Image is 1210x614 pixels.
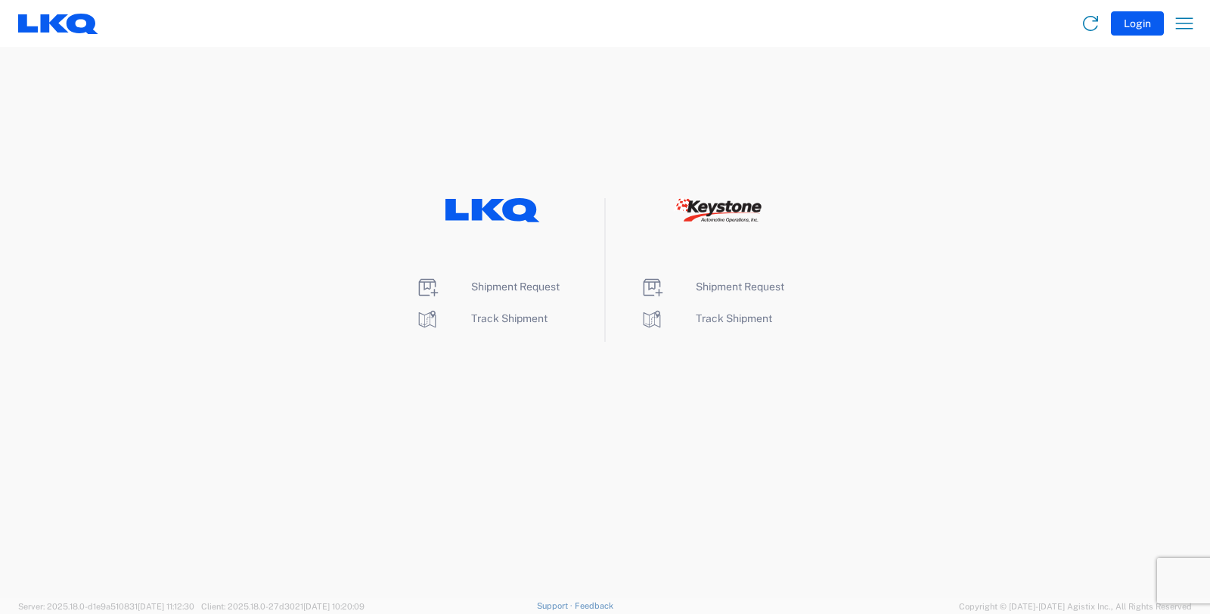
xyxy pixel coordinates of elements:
span: Track Shipment [696,312,772,324]
span: Shipment Request [696,281,784,293]
span: [DATE] 11:12:30 [138,602,194,611]
span: Server: 2025.18.0-d1e9a510831 [18,602,194,611]
span: Track Shipment [471,312,548,324]
a: Support [537,601,575,610]
a: Shipment Request [640,281,784,293]
span: Copyright © [DATE]-[DATE] Agistix Inc., All Rights Reserved [959,600,1192,613]
button: Login [1111,11,1164,36]
span: Shipment Request [471,281,560,293]
a: Track Shipment [415,312,548,324]
a: Shipment Request [415,281,560,293]
a: Track Shipment [640,312,772,324]
span: [DATE] 10:20:09 [303,602,365,611]
a: Feedback [575,601,613,610]
span: Client: 2025.18.0-27d3021 [201,602,365,611]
